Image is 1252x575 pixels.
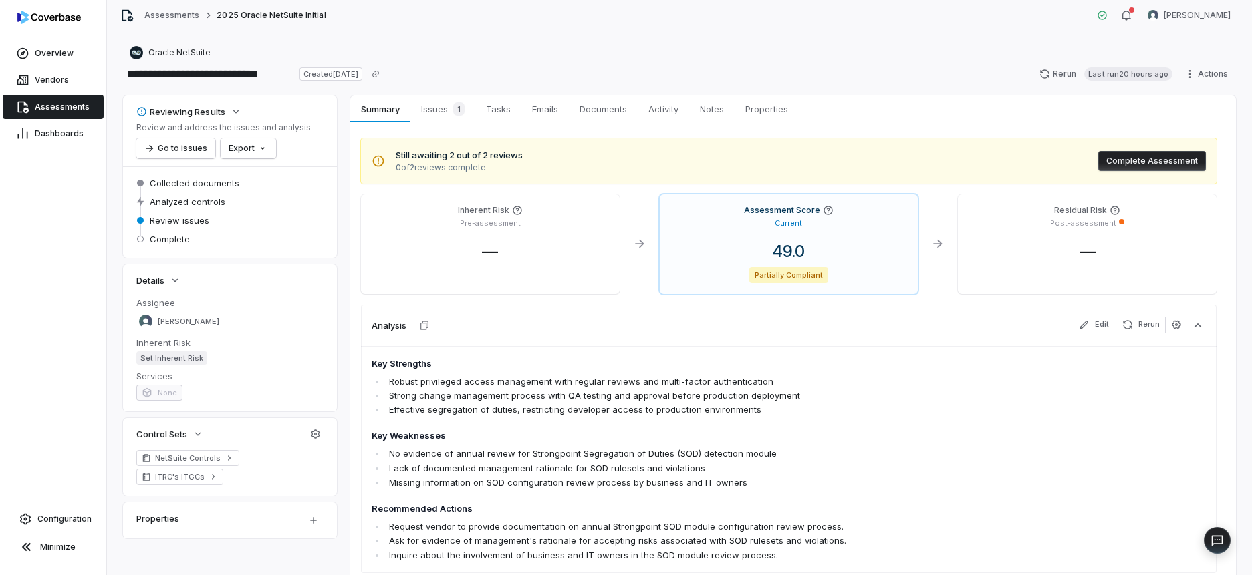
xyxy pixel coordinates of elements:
span: Properties [740,100,793,118]
span: ITRC's ITGCs [155,471,205,482]
li: Robust privileged access management with regular reviews and multi-factor authentication [386,375,1039,389]
dt: Inherent Risk [136,337,324,349]
button: Edit [1074,317,1114,333]
span: [PERSON_NAME] [158,317,219,327]
div: Reviewing Results [136,106,225,118]
button: RerunLast run20 hours ago [1031,64,1180,84]
h4: Assessment Score [744,205,820,216]
span: Partially Compliant [749,267,829,283]
span: 2025 Oracle NetSuite Initial [217,10,326,21]
span: Created [DATE] [299,67,362,81]
span: NetSuite Controls [155,453,221,463]
img: logo-D7KZi-bG.svg [17,11,81,24]
p: Post-assessment [1050,218,1116,228]
li: Effective segregation of duties, restricting developer access to production environments [386,403,1039,417]
span: 49.0 [762,242,816,261]
li: No evidence of annual review for Strongpoint Segregation of Duties (SOD) detection module [386,447,1039,461]
span: Review issues [150,214,209,226]
button: https://netsuite.com/Oracle NetSuite [126,41,215,65]
button: Actions [1180,64,1236,84]
button: Minimize [5,534,101,560]
button: Rerun [1117,317,1165,333]
span: Configuration [37,514,92,524]
li: Ask for evidence of management's rationale for accepting risks associated with SOD rulesets and v... [386,534,1039,548]
span: Collected documents [150,177,239,189]
a: Assessments [3,95,104,119]
span: — [1069,242,1106,261]
button: Copy link [364,62,388,86]
h4: Inherent Risk [458,205,509,216]
h4: Key Strengths [372,357,1039,371]
li: Request vendor to provide documentation on annual Strongpoint SOD module configuration review pro... [386,520,1039,534]
span: Still awaiting 2 out of 2 reviews [396,149,523,162]
span: Summary [356,100,404,118]
span: Complete [150,233,190,245]
button: Victoria Cuce avatar[PERSON_NAME] [1140,5,1239,25]
span: Vendors [35,75,69,85]
span: Issues [416,100,470,118]
button: Details [132,268,184,293]
span: Details [136,274,164,286]
a: NetSuite Controls [136,450,239,466]
dt: Services [136,370,324,382]
p: Current [775,218,802,228]
button: Complete Assessment [1098,151,1206,171]
span: Last run 20 hours ago [1084,67,1172,81]
span: Emails [527,100,564,118]
span: Activity [643,100,684,118]
span: Oracle NetSuite [148,47,211,58]
h3: Analysis [372,319,406,331]
img: Victoria Cuce avatar [139,315,152,328]
li: Lack of documented management rationale for SOD rulesets and violations [386,461,1039,475]
button: Go to issues [136,138,215,158]
a: Overview [3,41,104,65]
h4: Residual Risk [1054,205,1107,216]
span: [PERSON_NAME] [1164,10,1231,21]
span: Minimize [40,542,76,552]
a: Configuration [5,507,101,531]
button: Export [221,138,276,158]
span: Notes [695,100,729,118]
span: Analyzed controls [150,196,225,208]
dt: Assignee [136,297,324,309]
p: Review and address the issues and analysis [136,122,311,133]
span: Documents [574,100,632,118]
span: Dashboards [35,128,84,139]
span: Tasks [481,100,516,118]
span: 0 of 2 reviews complete [396,162,523,173]
span: Set Inherent Risk [136,351,207,365]
p: Pre-assessment [460,218,521,228]
span: Assessments [35,102,90,112]
a: ITRC's ITGCs [136,469,223,485]
button: Reviewing Results [132,100,245,124]
a: Dashboards [3,122,104,146]
li: Missing information on SOD configuration review process by business and IT owners [386,475,1039,490]
span: Overview [35,48,74,59]
h4: Key Weaknesses [372,429,1039,443]
li: Strong change management process with QA testing and approval before production deployment [386,389,1039,403]
span: — [471,242,509,261]
button: Control Sets [132,422,207,446]
a: Assessments [144,10,199,21]
span: 1 [453,102,465,116]
a: Vendors [3,68,104,92]
span: Control Sets [136,428,187,440]
li: Inquire about the involvement of business and IT owners in the SOD module review process. [386,548,1039,562]
img: Victoria Cuce avatar [1148,10,1158,21]
h4: Recommended Actions [372,502,1039,516]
